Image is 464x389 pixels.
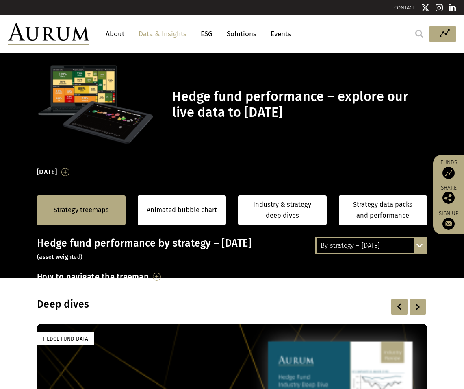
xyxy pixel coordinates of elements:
h3: Deep dives [37,298,322,310]
img: Share this post [442,192,455,204]
img: Twitter icon [421,4,429,12]
small: (asset weighted) [37,254,82,260]
a: Strategy treemaps [54,205,109,215]
h3: Hedge fund performance by strategy – [DATE] [37,237,427,262]
a: Sign up [437,210,460,230]
img: Access Funds [442,167,455,179]
a: Solutions [223,26,260,42]
a: Funds [437,159,460,179]
div: By strategy – [DATE] [317,238,426,253]
a: Industry & strategy deep dives [238,195,327,225]
div: Hedge Fund Data [37,332,94,345]
a: Animated bubble chart [147,205,217,215]
div: Share [437,185,460,204]
img: Instagram icon [436,4,443,12]
h1: Hedge fund performance – explore our live data to [DATE] [172,89,425,120]
a: Strategy data packs and performance [339,195,427,225]
a: ESG [197,26,217,42]
img: Linkedin icon [449,4,456,12]
a: Events [267,26,291,42]
img: search.svg [415,30,423,38]
img: Aurum [8,23,89,45]
h3: [DATE] [37,166,57,178]
a: Data & Insights [134,26,191,42]
h3: How to navigate the treemap [37,270,149,284]
img: Sign up to our newsletter [442,218,455,230]
a: About [102,26,128,42]
a: CONTACT [394,4,415,11]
